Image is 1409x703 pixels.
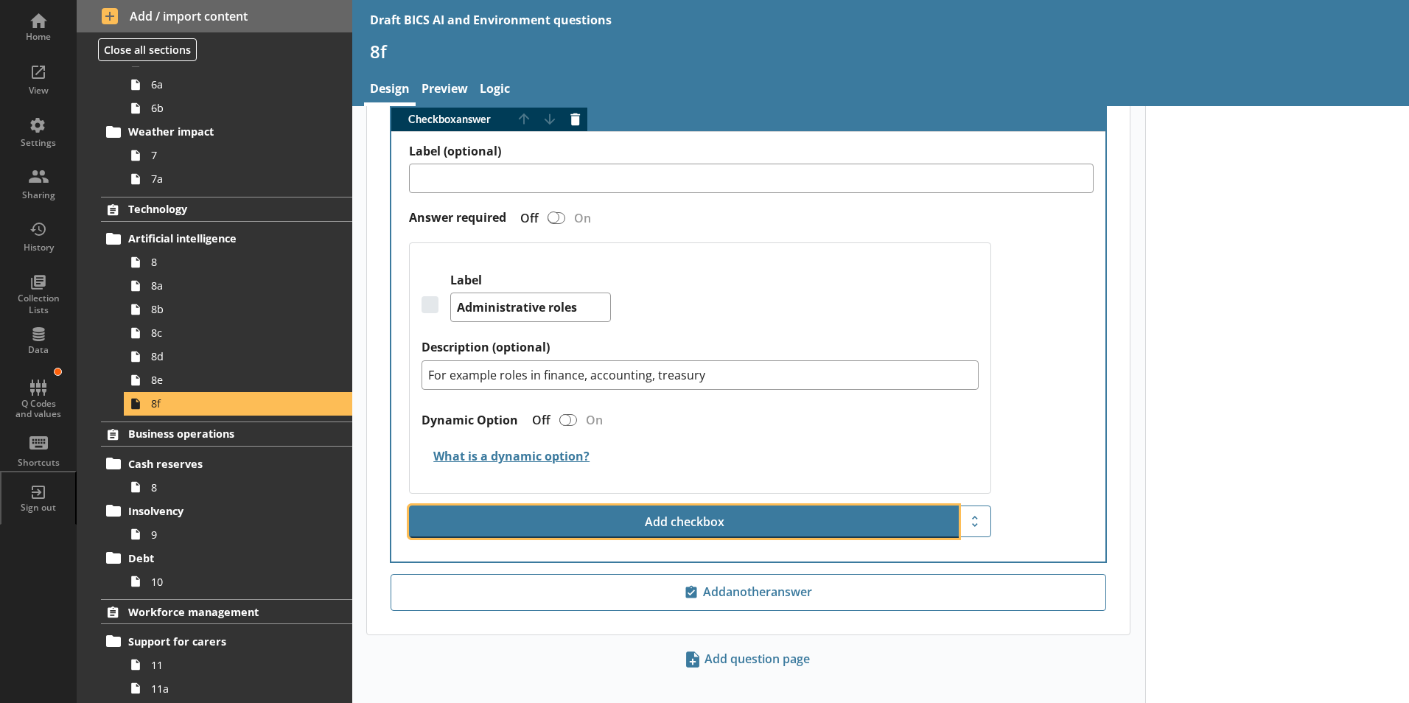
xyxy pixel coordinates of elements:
[397,581,1099,604] span: Add another answer
[124,368,352,392] a: 8e
[409,506,959,538] button: Add checkbox
[422,443,592,469] button: What is a dynamic option?
[128,125,309,139] span: Weather impact
[124,144,352,167] a: 7
[151,279,315,293] span: 8a
[580,412,615,428] div: On
[416,74,474,106] a: Preview
[124,475,352,499] a: 8
[151,528,315,542] span: 9
[101,452,352,475] a: Cash reserves
[151,302,315,316] span: 8b
[422,360,979,390] textarea: For example roles in finance, accounting, treasury
[128,551,309,565] span: Debt
[124,570,352,593] a: 10
[391,574,1106,611] button: Addanotheranswer
[124,676,352,700] a: 11a
[128,634,309,648] span: Support for carers
[370,40,1391,63] h1: 8f
[108,227,352,416] li: Artificial intelligence88a8b8c8d8e8f
[151,349,315,363] span: 8d
[13,85,64,97] div: View
[409,144,1094,159] label: Label (optional)
[151,101,315,115] span: 6b
[520,412,556,428] div: Off
[108,499,352,546] li: Insolvency9
[13,242,64,253] div: History
[98,38,197,61] button: Close all sections
[13,502,64,514] div: Sign out
[370,12,612,28] div: Draft BICS AI and Environment questions
[151,77,315,91] span: 6a
[128,504,309,518] span: Insolvency
[124,274,352,298] a: 8a
[128,457,309,471] span: Cash reserves
[409,210,506,225] label: Answer required
[13,189,64,201] div: Sharing
[124,653,352,676] a: 11
[128,202,309,216] span: Technology
[391,114,512,125] span: Checkbox answer
[13,293,64,315] div: Collection Lists
[13,344,64,356] div: Data
[450,293,611,322] textarea: Administrative roles
[151,575,315,589] span: 10
[564,108,587,131] button: Delete answer
[13,457,64,469] div: Shortcuts
[101,499,352,522] a: Insolvency
[474,74,516,106] a: Logic
[124,345,352,368] a: 8d
[13,31,64,43] div: Home
[151,682,315,696] span: 11a
[151,373,315,387] span: 8e
[508,210,545,226] div: Off
[128,605,309,619] span: Workforce management
[151,255,315,269] span: 8
[77,422,352,593] li: Business operationsCash reserves8Insolvency9Debt10
[151,172,315,186] span: 7a
[124,298,352,321] a: 8b
[101,629,352,653] a: Support for carers
[568,210,603,226] div: On
[101,422,352,447] a: Business operations
[151,396,315,410] span: 8f
[422,340,979,355] label: Description (optional)
[680,647,817,672] button: Add question page
[364,74,416,106] a: Design
[13,399,64,420] div: Q Codes and values
[124,522,352,546] a: 9
[124,392,352,416] a: 8f
[77,197,352,416] li: TechnologyArtificial intelligence88a8b8c8d8e8f
[108,120,352,191] li: Weather impact77a
[101,197,352,222] a: Technology
[151,480,315,494] span: 8
[101,227,352,251] a: Artificial intelligence
[128,231,309,245] span: Artificial intelligence
[13,137,64,149] div: Settings
[151,658,315,672] span: 11
[124,167,352,191] a: 7a
[108,629,352,700] li: Support for carers1111a
[101,120,352,144] a: Weather impact
[102,8,328,24] span: Add / import content
[124,251,352,274] a: 8
[151,326,315,340] span: 8c
[450,273,611,288] label: Label
[108,452,352,499] li: Cash reserves8
[151,148,315,162] span: 7
[101,599,352,624] a: Workforce management
[128,427,309,441] span: Business operations
[422,413,518,428] label: Dynamic Option
[681,648,816,671] span: Add question page
[101,546,352,570] a: Debt
[124,73,352,97] a: 6a
[108,546,352,593] li: Debt10
[124,97,352,120] a: 6b
[124,321,352,345] a: 8c
[108,26,352,120] li: Climate change66a6b
[391,107,1106,562] div: Checkbox answer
